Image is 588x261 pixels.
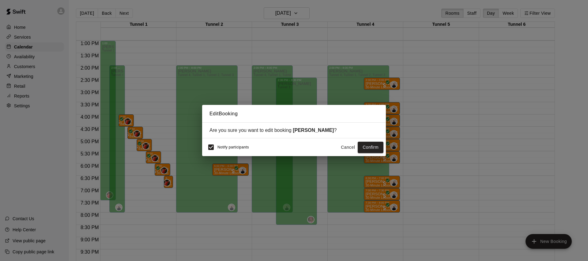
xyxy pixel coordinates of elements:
span: Notify participants [217,145,249,150]
strong: [PERSON_NAME] [293,128,334,133]
button: Cancel [338,142,358,153]
button: Confirm [358,142,383,153]
h2: Edit Booking [202,105,386,123]
div: Are you sure you want to edit booking ? [209,128,379,133]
